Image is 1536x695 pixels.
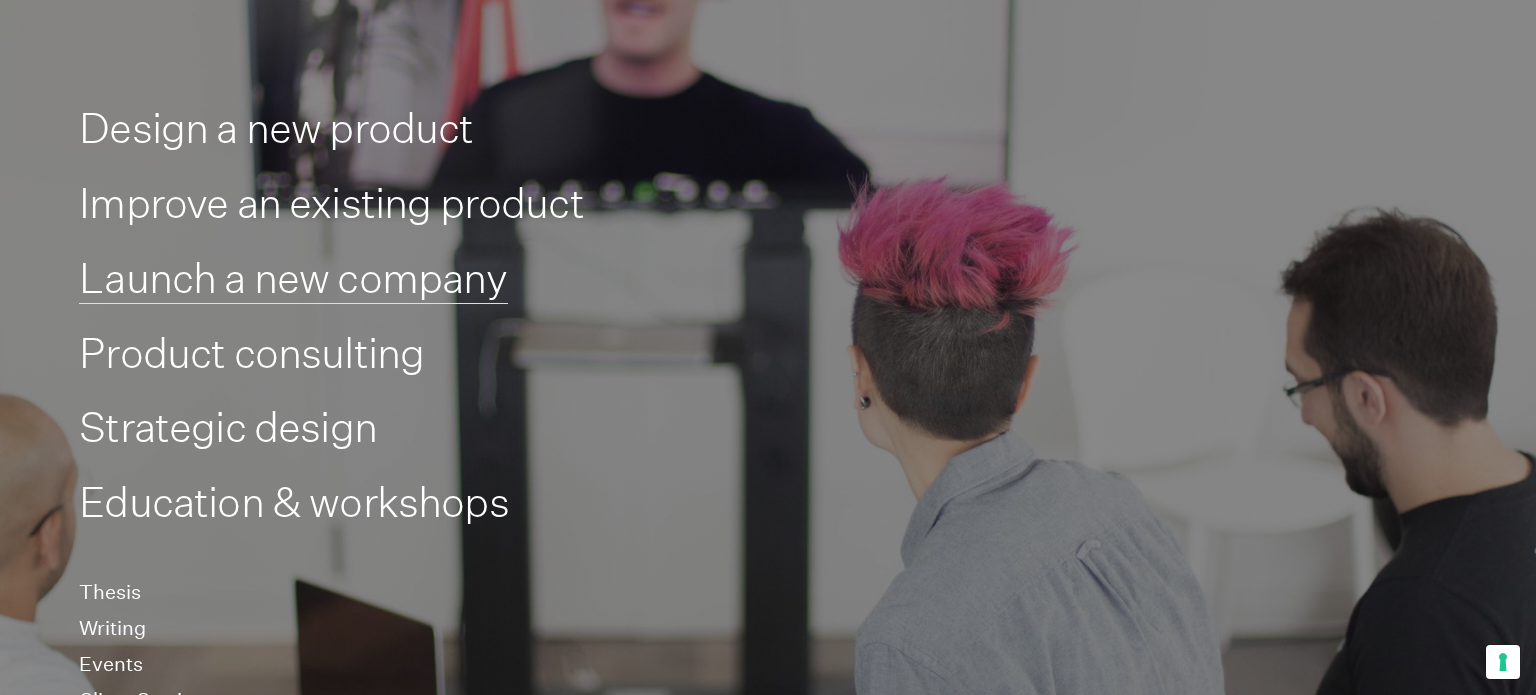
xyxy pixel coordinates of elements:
[79,477,509,528] a: Education & workshops
[1486,645,1520,679] button: Your consent preferences for tracking technologies
[79,328,424,379] a: Product consulting
[79,253,507,304] a: Launch a new company
[79,103,473,154] a: Design a new product
[79,402,377,453] a: Strategic design
[79,178,584,229] a: Improve an existing product
[79,616,146,642] a: Writing
[79,580,141,606] a: Thesis
[79,652,143,678] a: Events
